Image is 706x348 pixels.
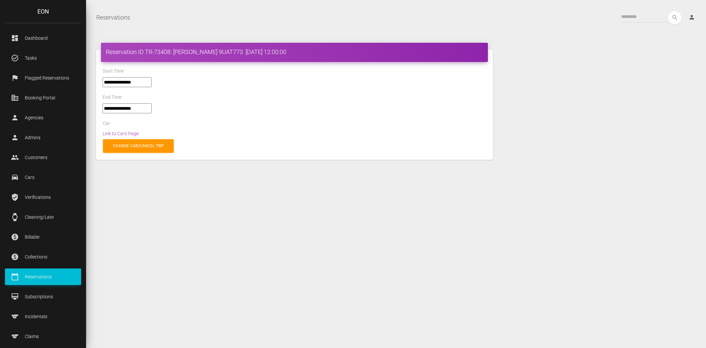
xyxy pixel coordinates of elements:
[10,172,76,182] p: Cars
[103,68,124,75] label: Start Time
[10,152,76,162] p: Customers
[5,229,81,245] a: paid Billable
[5,328,81,345] a: sports Claims
[688,14,695,21] i: person
[10,133,76,143] p: Admins
[96,9,130,26] a: Reservations
[5,89,81,106] a: corporate_fare Booking Portal
[106,48,483,56] h4: Reservation ID TR-73408: [PERSON_NAME] 9UAT773 [DATE] 12:00:00
[5,50,81,66] a: task_alt Tasks
[10,33,76,43] p: Dashboard
[103,120,110,127] label: Car
[10,192,76,202] p: Verifications
[5,30,81,46] a: dashboard Dashboard
[10,212,76,222] p: Cleaning/Late
[5,189,81,205] a: verified_user Verifications
[103,94,121,101] label: End Time
[10,93,76,103] p: Booking Portal
[5,308,81,325] a: sports Incidentals
[5,70,81,86] a: flag Flagged Reservations
[5,109,81,126] a: person Agencies
[10,252,76,262] p: Collections
[683,11,701,24] a: person
[10,73,76,83] p: Flagged Reservations
[10,232,76,242] p: Billable
[103,139,174,153] a: Change car/cancel trip
[5,169,81,186] a: drive_eta Cars
[668,11,682,25] button: search
[103,131,139,136] a: Link to Car's Page
[10,312,76,321] p: Incidentals
[10,292,76,302] p: Subscriptions
[10,53,76,63] p: Tasks
[5,129,81,146] a: person Admins
[10,331,76,341] p: Claims
[10,272,76,282] p: Reservations
[5,149,81,166] a: people Customers
[5,249,81,265] a: paid Collections
[5,288,81,305] a: card_membership Subscriptions
[5,268,81,285] a: calendar_today Reservations
[10,113,76,123] p: Agencies
[5,209,81,225] a: watch Cleaning/Late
